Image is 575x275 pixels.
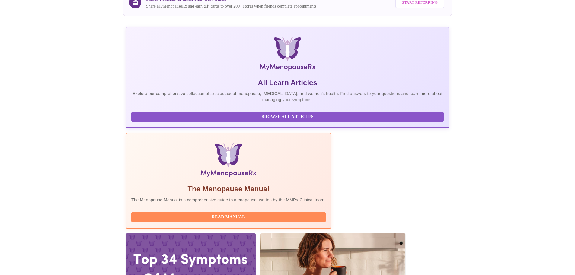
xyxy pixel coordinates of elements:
button: Read Manual [131,212,326,222]
h5: All Learn Articles [131,78,444,88]
a: Read Manual [131,214,327,219]
p: Share MyMenopauseRx and earn gift cards to over 200+ stores when friends complete appointments [146,3,316,9]
a: Browse All Articles [131,114,445,119]
p: Explore our comprehensive collection of articles about menopause, [MEDICAL_DATA], and women's hea... [131,91,444,103]
img: Menopause Manual [162,143,295,179]
p: The Menopause Manual is a comprehensive guide to menopause, written by the MMRx Clinical team. [131,197,326,203]
span: Read Manual [137,213,320,221]
span: Browse All Articles [137,113,438,121]
h5: The Menopause Manual [131,184,326,194]
button: Browse All Articles [131,112,444,122]
img: MyMenopauseRx Logo [180,37,395,73]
